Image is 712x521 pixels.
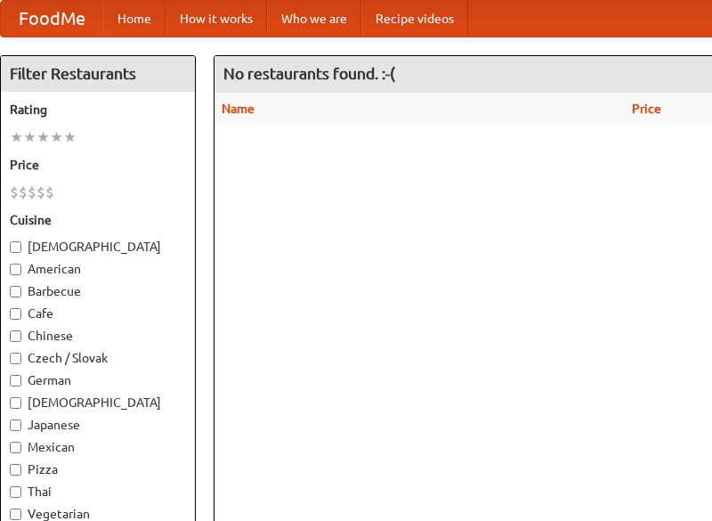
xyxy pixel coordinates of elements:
li: $ [19,183,28,202]
label: Cafe [10,305,186,322]
input: Chinese [10,330,21,342]
h4: Filter Restaurants [1,56,195,92]
ng-pluralize: No restaurants found. :-( [223,65,395,82]
input: Japanese [10,419,21,431]
a: Recipe videos [361,1,468,37]
input: Mexican [10,442,21,453]
input: [DEMOGRAPHIC_DATA] [10,241,21,253]
label: German [10,371,186,389]
a: How it works [166,1,267,37]
li: ★ [50,127,63,147]
h5: Price [10,156,186,174]
label: [DEMOGRAPHIC_DATA] [10,394,186,411]
h5: Cuisine [10,211,186,229]
li: $ [45,183,54,202]
input: Czech / Slovak [10,353,21,364]
input: Cafe [10,308,21,320]
input: Barbecue [10,286,21,297]
li: ★ [63,127,77,147]
a: Name [222,102,255,116]
input: Thai [10,486,21,498]
h5: Rating [10,101,186,118]
label: Barbecue [10,282,186,300]
label: Chinese [10,327,186,345]
li: ★ [36,127,50,147]
a: FoodMe [1,1,103,37]
label: American [10,260,186,278]
label: Czech / Slovak [10,349,186,367]
a: Who we are [267,1,361,37]
li: $ [10,183,19,202]
li: ★ [10,127,23,147]
input: Vegetarian [10,509,21,520]
a: Home [103,1,166,37]
input: American [10,264,21,275]
li: $ [36,183,45,202]
input: Pizza [10,464,21,476]
li: ★ [23,127,36,147]
label: Mexican [10,438,186,456]
a: Price [632,102,661,116]
label: Pizza [10,460,186,478]
input: [DEMOGRAPHIC_DATA] [10,397,21,409]
li: $ [28,183,36,202]
input: German [10,375,21,387]
label: Thai [10,483,186,501]
label: Japanese [10,416,186,434]
label: [DEMOGRAPHIC_DATA] [10,238,186,256]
